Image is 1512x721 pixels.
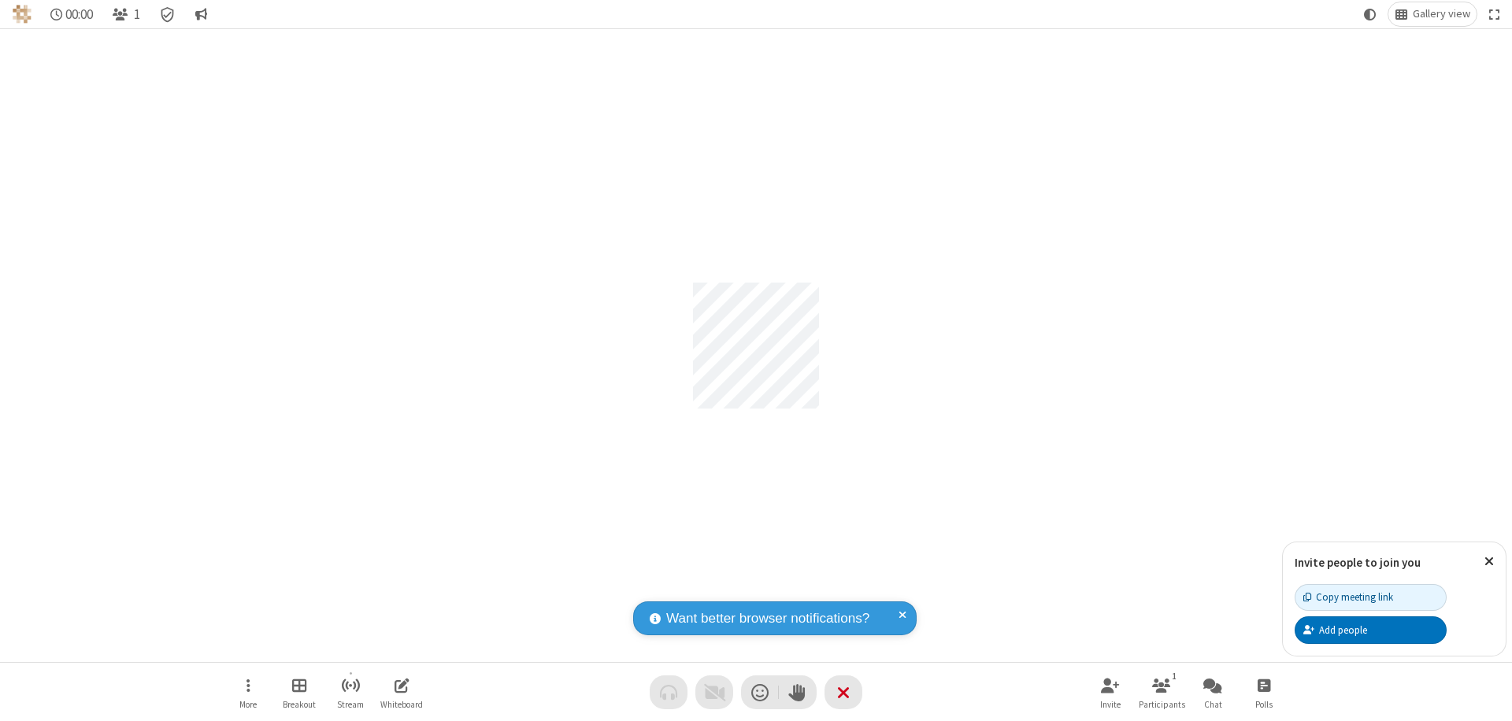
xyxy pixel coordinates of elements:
[1139,700,1185,709] span: Participants
[1240,670,1288,715] button: Open poll
[1295,584,1447,611] button: Copy meeting link
[283,700,316,709] span: Breakout
[337,700,364,709] span: Stream
[1413,8,1470,20] span: Gallery view
[666,608,869,629] span: Want better browser notifications?
[779,675,817,709] button: Raise hand
[106,2,146,26] button: Open participant list
[239,700,257,709] span: More
[1138,670,1185,715] button: Open participant list
[44,2,100,26] div: Timer
[13,5,31,24] img: QA Selenium DO NOT DELETE OR CHANGE
[327,670,374,715] button: Start streaming
[695,675,733,709] button: Video
[134,7,140,22] span: 1
[224,670,272,715] button: Open menu
[1189,670,1236,715] button: Open chat
[1358,2,1383,26] button: Using system theme
[1087,670,1134,715] button: Invite participants (⌘+Shift+I)
[153,2,183,26] div: Meeting details Encryption enabled
[741,675,779,709] button: Send a reaction
[1295,616,1447,643] button: Add people
[276,670,323,715] button: Manage Breakout Rooms
[1204,700,1222,709] span: Chat
[1100,700,1121,709] span: Invite
[188,2,213,26] button: Conversation
[1255,700,1273,709] span: Polls
[650,675,687,709] button: Audio problem - check your Internet connection or call by phone
[65,7,93,22] span: 00:00
[1168,669,1181,683] div: 1
[1388,2,1477,26] button: Change layout
[825,675,862,709] button: End or leave meeting
[378,670,425,715] button: Open shared whiteboard
[380,700,423,709] span: Whiteboard
[1483,2,1506,26] button: Fullscreen
[1303,590,1393,605] div: Copy meeting link
[1295,555,1421,570] label: Invite people to join you
[1473,542,1506,581] button: Close popover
